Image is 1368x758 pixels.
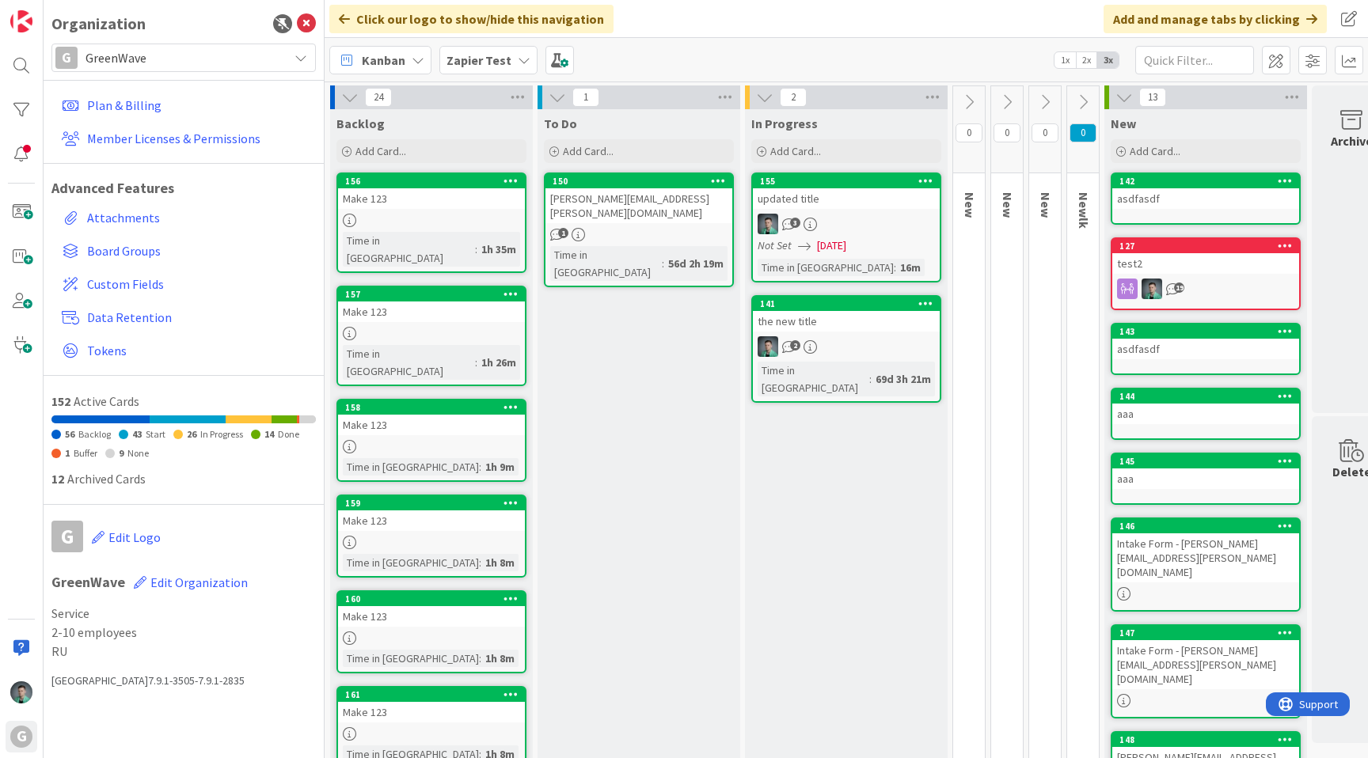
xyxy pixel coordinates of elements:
span: 19 [1174,282,1184,293]
span: : [869,370,872,388]
span: : [662,255,664,272]
div: 147 [1119,627,1299,639]
div: VP [1112,279,1299,299]
div: 158 [338,400,525,415]
a: 159Make 123Time in [GEOGRAPHIC_DATA]:1h 8m [336,495,526,578]
h1: Advanced Features [51,180,316,197]
span: None [127,447,149,459]
span: 2 [780,88,807,107]
span: : [894,259,896,276]
span: Backlog [336,116,385,131]
div: 147 [1112,626,1299,640]
div: 56d 2h 19m [664,255,728,272]
a: 145aaa [1111,453,1301,505]
span: Done [278,428,299,440]
div: Add and manage tabs by clicking [1104,5,1327,33]
img: VP [758,214,778,234]
span: Newlk [1076,192,1092,229]
a: 144aaa [1111,388,1301,440]
div: Make 123 [338,188,525,209]
span: Board Groups [87,241,310,260]
span: 2-10 employees [51,623,316,642]
div: 1h 26m [477,354,520,371]
span: Add Card... [1130,144,1180,158]
span: Tokens [87,341,310,360]
div: 144 [1119,391,1299,402]
div: G [55,47,78,69]
span: : [479,554,481,571]
span: Edit Logo [108,529,161,545]
div: 155 [760,176,940,187]
a: 155updated titleVPNot Set[DATE]Time in [GEOGRAPHIC_DATA]:16m [751,172,941,282]
div: Time in [GEOGRAPHIC_DATA] [343,232,475,267]
img: VP [758,336,778,357]
div: asdfasdf [1112,339,1299,359]
span: 43 [132,428,142,440]
span: GreenWave [85,47,280,69]
span: Data Retention [87,308,310,327]
div: Make 123 [338,301,525,322]
div: asdfasdf [1112,188,1299,209]
div: Time in [GEOGRAPHIC_DATA] [343,554,479,571]
a: 147Intake Form - [PERSON_NAME][EMAIL_ADDRESS][PERSON_NAME][DOMAIN_NAME] [1111,624,1301,718]
a: 156Make 123Time in [GEOGRAPHIC_DATA]:1h 35m [336,172,526,273]
div: 156Make 123 [338,174,525,209]
div: 1h 8m [481,554,519,571]
span: 152 [51,393,70,409]
span: : [479,458,481,476]
span: 24 [365,88,392,107]
a: 146Intake Form - [PERSON_NAME][EMAIL_ADDRESS][PERSON_NAME][DOMAIN_NAME] [1111,517,1301,612]
span: 1x [1054,52,1076,68]
div: 127 [1119,241,1299,252]
div: 146Intake Form - [PERSON_NAME][EMAIL_ADDRESS][PERSON_NAME][DOMAIN_NAME] [1112,519,1299,582]
span: Edit Organization [150,574,248,590]
a: 127test2VP [1111,237,1301,310]
span: : [475,241,477,258]
span: To Do [544,116,577,131]
span: 3x [1097,52,1119,68]
div: 159 [345,498,525,509]
span: 1 [65,447,70,459]
div: G [51,521,83,552]
div: 150 [545,174,732,188]
div: G [10,726,32,748]
div: 143 [1112,324,1299,339]
span: Start [146,428,165,440]
div: 155updated title [753,174,940,209]
i: Not Set [758,238,792,252]
img: VP [10,681,32,703]
div: 157 [338,287,525,301]
span: 13 [1139,88,1166,107]
span: New [962,192,978,218]
div: 158Make 123 [338,400,525,435]
div: aaa [1112,468,1299,489]
div: VP [753,214,940,234]
b: Zapier Test [446,52,511,68]
div: Time in [GEOGRAPHIC_DATA] [758,259,894,276]
span: : [479,650,481,667]
div: [PERSON_NAME][EMAIL_ADDRESS][PERSON_NAME][DOMAIN_NAME] [545,188,732,223]
div: Time in [GEOGRAPHIC_DATA] [343,458,479,476]
div: 127 [1112,239,1299,253]
h1: GreenWave [51,566,316,599]
div: 16m [896,259,925,276]
div: 1h 35m [477,241,520,258]
a: 143asdfasdf [1111,323,1301,375]
div: 160 [345,593,525,605]
span: 0 [994,123,1020,142]
div: Click our logo to show/hide this navigation [329,5,614,33]
span: New [1038,192,1054,218]
span: 1 [558,228,568,238]
span: New [1111,116,1136,131]
div: Make 123 [338,606,525,627]
button: Edit Organization [133,566,249,599]
div: Time in [GEOGRAPHIC_DATA] [343,345,475,380]
div: 147Intake Form - [PERSON_NAME][EMAIL_ADDRESS][PERSON_NAME][DOMAIN_NAME] [1112,626,1299,689]
div: 160Make 123 [338,592,525,627]
span: 9 [119,447,123,459]
div: 145 [1112,454,1299,468]
a: 158Make 123Time in [GEOGRAPHIC_DATA]:1h 9m [336,399,526,482]
div: 141 [760,298,940,309]
div: aaa [1112,404,1299,424]
div: Make 123 [338,702,525,722]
